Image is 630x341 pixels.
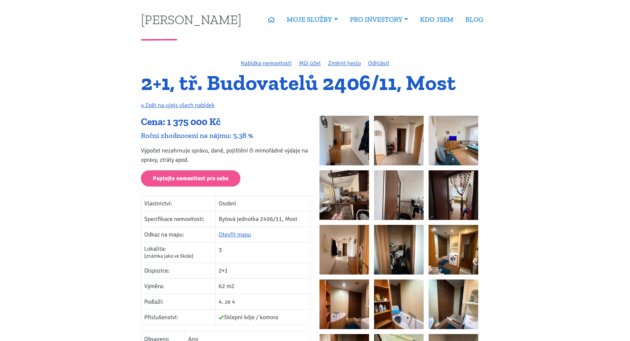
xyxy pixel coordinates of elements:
td: 3 [216,242,311,263]
td: Specifikace nemovitosti: [141,211,216,227]
a: Otevřít mapu [219,231,251,238]
a: Změnit heslo [328,60,361,67]
a: MOJE SLUŽBY [281,12,344,27]
td: Lokalita: [141,242,216,263]
a: Poptejte nemovitost pro sebe [141,170,240,187]
a: Nabídka nemovitostí [241,60,292,67]
td: 62 m2 [216,278,311,294]
td: Výměra: [141,278,216,294]
td: Příslušenství: [141,309,216,325]
td: Podlaží: [141,294,216,309]
td: Osobní [216,195,311,211]
a: KDO JSEM [414,12,459,27]
td: Sklepní kóje / komora [216,309,311,325]
div: Roční zhodnocení na nájmu: 5,38 % [141,131,311,140]
td: Dispozice: [141,263,216,278]
a: Odhlásit [368,60,389,67]
td: Bytová jednotka 2406/11, Most [216,211,311,227]
td: Vlastnictví: [141,195,216,211]
a: [PERSON_NAME] [141,13,241,26]
td: Odkaz na mapu: [141,227,216,242]
div: Cena: 1 375 000 Kč [141,116,311,128]
a: BLOG [459,12,489,27]
a: PRO INVESTORY [344,12,414,27]
td: 4. ze 4 [216,294,311,309]
h1: 2+1, tř. Budovatelů 2406/11, Most [141,74,489,92]
a: « Zpět na výpis všech nabídek [141,102,215,109]
p: Výpočet nezahrnuje správu, daně, pojištění či mimořádné výdaje na opravy, ztráty apod. [141,146,311,164]
span: (známka jako ve škole) [144,253,193,259]
a: Můj účet [299,60,321,67]
td: 2+1 [216,263,311,278]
